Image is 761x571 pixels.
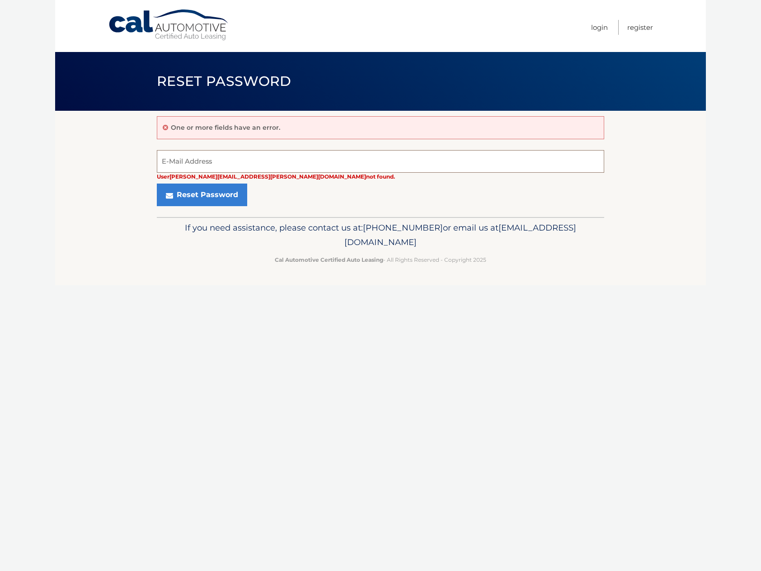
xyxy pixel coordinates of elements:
[108,9,230,41] a: Cal Automotive
[591,20,608,35] a: Login
[157,173,395,180] strong: User [PERSON_NAME][EMAIL_ADDRESS][PERSON_NAME][DOMAIN_NAME] not found.
[163,255,598,264] p: - All Rights Reserved - Copyright 2025
[275,256,383,263] strong: Cal Automotive Certified Auto Leasing
[163,221,598,250] p: If you need assistance, please contact us at: or email us at
[157,73,291,90] span: Reset Password
[344,222,576,247] span: [EMAIL_ADDRESS][DOMAIN_NAME]
[627,20,653,35] a: Register
[363,222,443,233] span: [PHONE_NUMBER]
[171,123,280,132] p: One or more fields have an error.
[157,150,604,173] input: E-Mail Address
[157,184,247,206] button: Reset Password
